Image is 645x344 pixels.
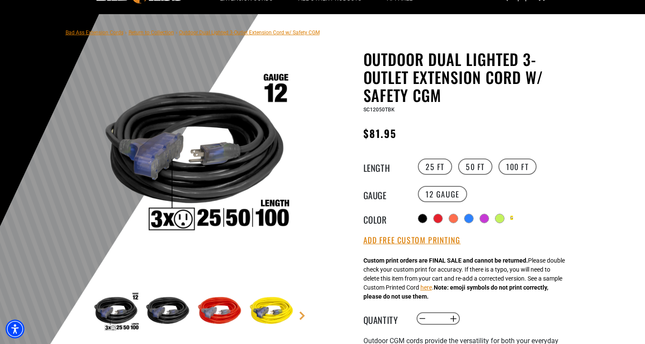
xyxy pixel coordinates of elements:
[363,161,406,172] legend: Length
[510,214,513,222] div: Yellow
[246,287,296,337] img: neon yellow
[363,188,406,200] legend: Gauge
[458,159,492,175] label: 50 FT
[176,30,177,36] span: ›
[363,284,548,300] strong: Note: emoji symbols do not print correctly, please do not use them.
[418,186,467,202] label: 12 Gauge
[363,257,528,264] strong: Custom print orders are FINAL SALE and cannot be returned.
[143,287,192,337] img: black
[363,107,395,113] span: SC12050TBK
[66,30,123,36] a: Bad Ass Extension Cords
[195,287,244,337] img: red
[6,320,24,338] div: Accessibility Menu
[498,159,537,175] label: 100 FT
[363,256,565,301] div: Please double check your custom print for accuracy. If there is a typo, you will need to delete t...
[420,283,432,292] button: here
[179,30,320,36] span: Outdoor Dual Lighted 3-Outlet Extension Cord w/ Safety CGM
[363,50,573,104] h1: Outdoor Dual Lighted 3-Outlet Extension Cord w/ Safety CGM
[418,159,452,175] label: 25 FT
[363,236,461,245] button: Add Free Custom Printing
[363,213,406,224] legend: Color
[129,30,174,36] a: Return to Collection
[66,27,320,37] nav: breadcrumbs
[363,126,396,141] span: $81.95
[298,311,306,320] a: Next
[363,313,406,324] label: Quantity
[125,30,127,36] span: ›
